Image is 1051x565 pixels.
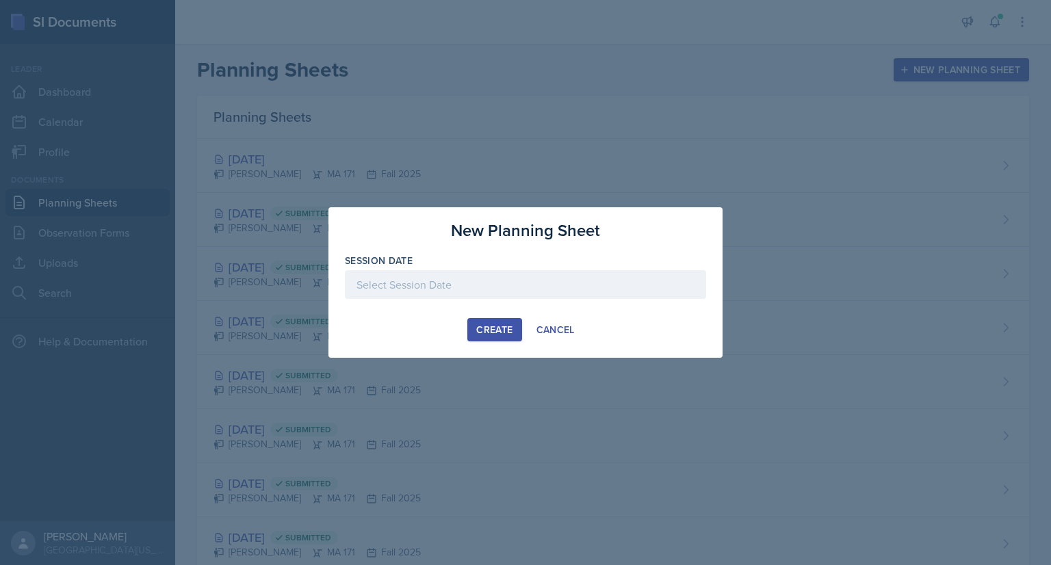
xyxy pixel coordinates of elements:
[476,324,512,335] div: Create
[536,324,575,335] div: Cancel
[467,318,521,341] button: Create
[451,218,600,243] h3: New Planning Sheet
[528,318,584,341] button: Cancel
[345,254,413,267] label: Session Date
